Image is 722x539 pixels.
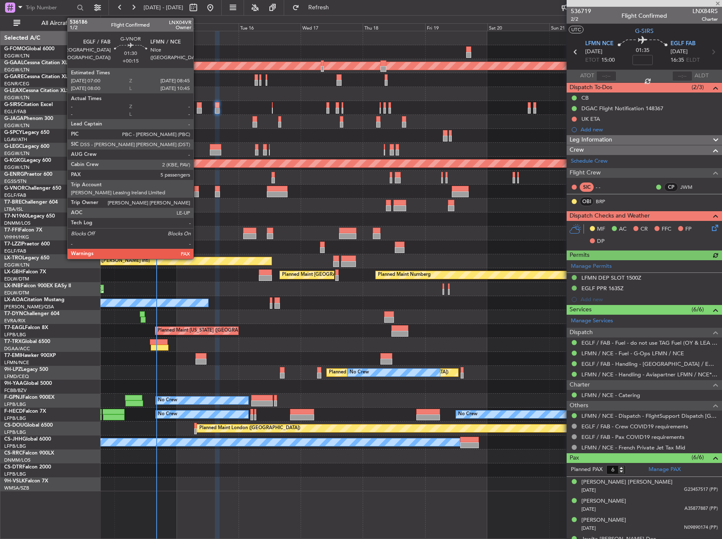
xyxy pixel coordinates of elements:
span: 2/2 [571,16,591,23]
a: Manage Services [571,317,613,325]
a: DNMM/LOS [4,220,30,226]
span: 15:00 [601,56,615,65]
a: G-SIRSCitation Excel [4,102,53,107]
div: Wed 17 [301,23,363,31]
span: G-LEGC [4,144,22,149]
a: LFMN / NCE - Fuel - G-Ops LFMN / NCE [581,350,684,357]
a: T7-LZZIPraetor 600 [4,242,50,247]
div: Add new [581,126,718,133]
div: CB [581,94,589,101]
span: FFC [662,225,671,234]
div: OBI [580,197,594,206]
div: Planned Maint Nurnberg [378,269,431,281]
a: WMSA/SZB [4,485,29,491]
a: G-LEGCLegacy 600 [4,144,49,149]
span: G-FOMO [4,46,26,52]
a: LX-AOACitation Mustang [4,297,65,302]
span: [DATE] - [DATE] [144,4,183,11]
span: G-LEAX [4,88,22,93]
a: F-HECDFalcon 7X [4,409,46,414]
span: CS-RRC [4,451,22,456]
span: G23457517 (PP) [684,486,718,493]
a: EGGW/LTN [4,95,30,101]
span: 16:35 [670,56,684,65]
a: LX-INBFalcon 900EX EASy II [4,283,71,289]
span: Charter [570,380,590,390]
div: Sun 14 [114,23,176,31]
span: N09890174 (PP) [684,524,718,531]
div: No Crew [350,366,369,379]
span: Crew [570,145,584,155]
span: ATOT [580,72,594,80]
span: Others [570,401,588,411]
span: Flight Crew [570,168,601,178]
button: All Aircraft [9,16,92,30]
a: LFPB/LBG [4,443,26,449]
span: G-VNOR [4,186,25,191]
span: [DATE] [670,48,688,56]
a: G-VNORChallenger 650 [4,186,61,191]
span: ELDT [686,56,700,65]
span: LFMN NCE [585,40,613,48]
div: DGAC Flight Notification 148367 [581,105,663,112]
a: LX-GBHFalcon 7X [4,269,46,275]
span: [DATE] [581,487,596,493]
span: [DATE] [585,48,603,56]
span: LNX84RS [692,7,718,16]
div: Sat 20 [487,23,549,31]
span: F-HECD [4,409,23,414]
a: BRP [596,198,615,205]
a: T7-BREChallenger 604 [4,200,58,205]
a: EGGW/LTN [4,122,30,129]
span: G-SIRS [4,102,20,107]
a: LX-TROLegacy 650 [4,256,49,261]
span: CS-DOU [4,423,24,428]
div: [PERSON_NAME] [581,516,626,525]
span: 536719 [571,7,591,16]
div: [DATE] [102,17,117,24]
span: Charter [692,16,718,23]
span: Dispatch [570,328,593,338]
span: EGLF FAB [670,40,695,48]
span: All Aircraft [22,20,89,26]
a: G-ENRGPraetor 600 [4,172,52,177]
span: FP [685,225,692,234]
button: Refresh [288,1,339,14]
div: Fri 19 [425,23,487,31]
div: SIC [580,182,594,192]
span: CS-DTR [4,465,22,470]
a: LFPB/LBG [4,415,26,422]
a: EGLF / FAB - Crew COVID19 requirements [581,423,688,430]
a: G-JAGAPhenom 300 [4,116,53,121]
span: Refresh [301,5,337,11]
a: EGSS/STN [4,178,27,185]
span: Dispatch To-Dos [570,83,612,93]
span: G-GARE [4,74,24,79]
a: EGGW/LTN [4,150,30,157]
span: (6/6) [692,453,704,462]
a: Schedule Crew [571,157,608,166]
span: G-JAGA [4,116,24,121]
a: T7-TRXGlobal 6500 [4,339,50,344]
a: JWM [680,183,699,191]
a: G-GAALCessna Citation XLS+ [4,60,74,65]
a: LFPB/LBG [4,332,26,338]
span: LX-INB [4,283,21,289]
div: Planned Maint London ([GEOGRAPHIC_DATA]) [199,422,300,435]
span: ETOT [585,56,599,65]
span: (6/6) [692,305,704,314]
div: Planned Maint [US_STATE] ([GEOGRAPHIC_DATA]) [157,324,266,337]
label: Planned PAX [571,465,603,474]
a: G-SPCYLegacy 650 [4,130,49,135]
a: 9H-VSLKFalcon 7X [4,479,48,484]
input: Trip Number [26,1,74,14]
span: T7-DYN [4,311,23,316]
span: T7-EMI [4,353,21,358]
div: No Crew [158,394,177,407]
div: Flight Confirmed [622,11,667,20]
a: EGLF / FAB - Handling - [GEOGRAPHIC_DATA] / EGLF / FAB [581,360,718,367]
span: T7-TRX [4,339,22,344]
span: LX-TRO [4,256,22,261]
a: EGGW/LTN [4,164,30,171]
div: Thu 18 [363,23,425,31]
